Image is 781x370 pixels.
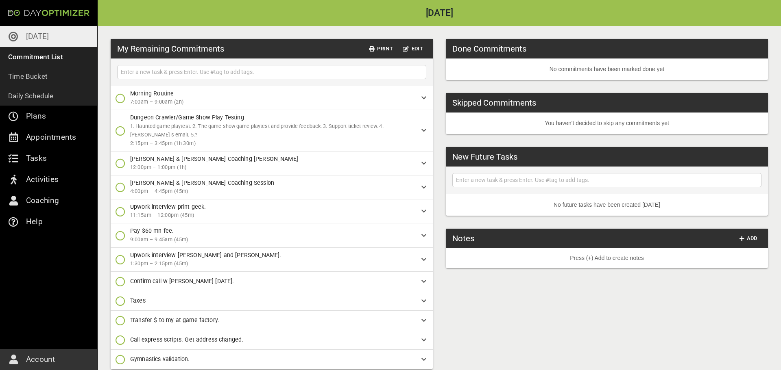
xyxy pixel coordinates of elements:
[8,71,48,82] p: Time Bucket
[111,86,433,110] div: Morning Routine7:00am – 9:00am (2h)
[130,180,274,186] span: [PERSON_NAME] & [PERSON_NAME] Coaching Session
[111,291,433,311] div: Taxes
[735,232,761,245] button: Add
[111,272,433,291] div: Confirm call w [PERSON_NAME] [DATE].
[117,43,224,55] h3: My Remaining Commitments
[366,43,396,55] button: Print
[130,163,415,172] span: 12:00pm – 1:00pm (1h)
[130,203,206,210] span: Upwork interview print geek.
[8,10,89,16] img: Day Optimizer
[130,139,415,148] span: 2:15pm – 3:45pm (1h 30m)
[111,151,433,175] div: [PERSON_NAME] & [PERSON_NAME] Coaching [PERSON_NAME]12:00pm – 1:00pm (1h)
[452,151,517,163] h3: New Future Tasks
[98,9,781,18] h2: [DATE]
[111,311,433,330] div: Transfer $ to my at game factory.
[130,123,384,138] span: 1. Haunted game playtest. 2. The game show game playtest and provide feedback. 3. Support ticket ...
[130,317,219,323] span: Transfer $ to my at game factory.
[111,199,433,223] div: Upwork interview print geek.11:15am – 12:00pm (45m)
[130,187,415,196] span: 4:00pm – 4:45pm (45m)
[446,113,768,134] li: You haven't decided to skip any commitments yet
[130,90,174,97] span: Morning Routine
[454,175,759,185] input: Enter a new task & press Enter. Use #tag to add tags.
[111,175,433,199] div: [PERSON_NAME] & [PERSON_NAME] Coaching Session4:00pm – 4:45pm (45m)
[452,43,526,55] h3: Done Commitments
[130,278,234,284] span: Confirm call w [PERSON_NAME] [DATE].
[446,58,768,80] li: No commitments have been marked done yet
[111,223,433,247] div: Pay $60 mn fee.9:00am – 9:45am (45m)
[130,260,415,268] span: 1:30pm – 2:15pm (45m)
[26,353,55,366] p: Account
[111,110,433,151] div: Dungeon Crawler/Game Show Play Testing1. Haunted game playtest. 2. The game show game playtest an...
[130,98,415,106] span: 7:00am – 9:00am (2h)
[130,252,281,258] span: Upwork interview [PERSON_NAME] and [PERSON_NAME].
[8,51,63,63] p: Commitment List
[399,43,426,55] button: Edit
[26,152,47,165] p: Tasks
[452,232,474,245] h3: Notes
[130,336,243,343] span: Call express scripts. Get address changed.
[130,297,146,304] span: Taxes
[26,173,59,186] p: Activities
[111,330,433,350] div: Call express scripts. Get address changed.
[739,234,758,243] span: Add
[452,97,536,109] h3: Skipped Commitments
[119,67,424,77] input: Enter a new task & press Enter. Use #tag to add tags.
[26,30,49,43] p: [DATE]
[130,236,415,244] span: 9:00am – 9:45am (45m)
[130,114,244,121] span: Dungeon Crawler/Game Show Play Testing
[130,356,190,362] span: Gymnastics validation.
[111,248,433,272] div: Upwork interview [PERSON_NAME] and [PERSON_NAME].1:30pm – 2:15pm (45m)
[26,131,76,144] p: Appointments
[403,44,423,54] span: Edit
[26,110,46,123] p: Plans
[452,254,761,262] p: Press (+) Add to create notes
[8,90,54,102] p: Daily Schedule
[130,156,298,162] span: [PERSON_NAME] & [PERSON_NAME] Coaching [PERSON_NAME]
[130,227,174,234] span: Pay $60 mn fee.
[26,215,43,228] p: Help
[446,194,768,216] li: No future tasks have been created [DATE]
[369,44,393,54] span: Print
[111,350,433,369] div: Gymnastics validation.
[26,194,59,207] p: Coaching
[130,211,415,220] span: 11:15am – 12:00pm (45m)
